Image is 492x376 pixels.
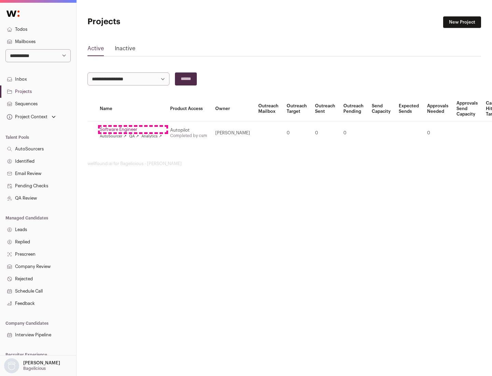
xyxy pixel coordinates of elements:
[443,16,481,28] a: New Project
[141,134,162,139] a: Analytics ↗
[170,127,207,133] div: Autopilot
[100,134,126,139] a: AutoSourcer ↗
[283,121,311,145] td: 0
[339,96,368,121] th: Outreach Pending
[283,96,311,121] th: Outreach Target
[4,358,19,373] img: nopic.png
[423,96,452,121] th: Approvals Needed
[87,16,219,27] h1: Projects
[96,96,166,121] th: Name
[100,127,162,132] a: Software Engineer
[129,134,139,139] a: QA ↗
[368,96,395,121] th: Send Capacity
[115,44,135,55] a: Inactive
[170,134,207,138] a: Completed by csm
[3,358,61,373] button: Open dropdown
[5,112,57,122] button: Open dropdown
[3,7,23,21] img: Wellfound
[254,96,283,121] th: Outreach Mailbox
[87,44,104,55] a: Active
[23,360,60,366] p: [PERSON_NAME]
[166,96,211,121] th: Product Access
[311,121,339,145] td: 0
[211,96,254,121] th: Owner
[87,161,481,166] footer: wellfound:ai for Bagelicious - [PERSON_NAME]
[339,121,368,145] td: 0
[395,96,423,121] th: Expected Sends
[452,96,482,121] th: Approvals Send Capacity
[5,114,47,120] div: Project Context
[423,121,452,145] td: 0
[311,96,339,121] th: Outreach Sent
[211,121,254,145] td: [PERSON_NAME]
[23,366,46,371] p: Bagelicious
